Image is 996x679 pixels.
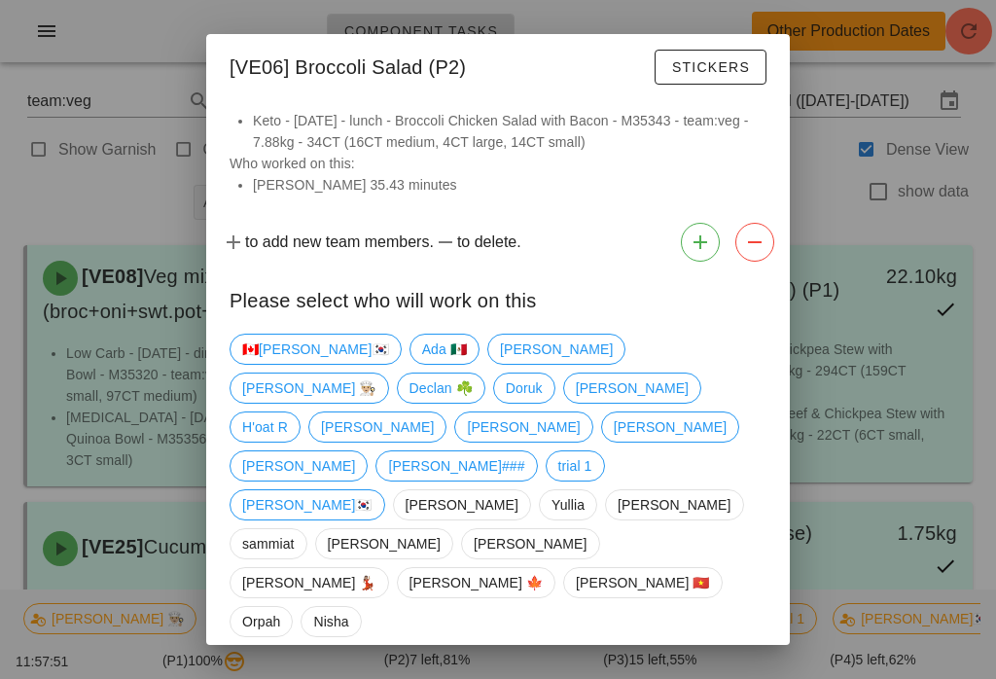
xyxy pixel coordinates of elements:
span: H'oat R [242,412,288,442]
div: to add new team members. to delete. [206,215,790,269]
span: [PERSON_NAME] [576,374,689,403]
span: Nisha [313,607,348,636]
span: [PERSON_NAME] [328,529,441,558]
span: [PERSON_NAME] 🍁 [409,568,544,597]
span: Stickers [671,59,750,75]
span: sammiat [242,529,295,558]
span: Orpah [242,607,280,636]
span: Yullia [551,490,585,519]
span: [PERSON_NAME] 🇻🇳 [576,568,710,597]
span: [PERSON_NAME]🇰🇷 [242,490,373,519]
span: [PERSON_NAME] 💃🏽 [242,568,376,597]
span: [PERSON_NAME] [500,335,613,364]
span: [PERSON_NAME] 👨🏼‍🍳 [242,374,376,403]
div: Who worked on this: [206,110,790,215]
span: [PERSON_NAME]### [388,451,524,481]
span: [PERSON_NAME] [242,451,355,481]
span: Declan ☘️ [409,374,473,403]
div: Please select who will work on this [206,269,790,326]
span: Ada 🇲🇽 [422,335,467,364]
li: Keto - [DATE] - lunch - Broccoli Chicken Salad with Bacon - M35343 - team:veg - 7.88kg - 34CT (16... [253,110,766,153]
span: [PERSON_NAME] [321,412,434,442]
span: [PERSON_NAME] [614,412,727,442]
span: [PERSON_NAME] [474,529,587,558]
span: Doruk [506,374,543,403]
span: trial 1 [558,451,592,481]
span: [PERSON_NAME] [406,490,518,519]
span: [PERSON_NAME] [618,490,730,519]
li: [PERSON_NAME] 35.43 minutes [253,174,766,196]
span: [PERSON_NAME] [467,412,580,442]
button: Stickers [655,50,766,85]
span: 🇨🇦[PERSON_NAME]🇰🇷 [242,335,389,364]
div: [VE06] Broccoli Salad (P2) [206,34,790,94]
